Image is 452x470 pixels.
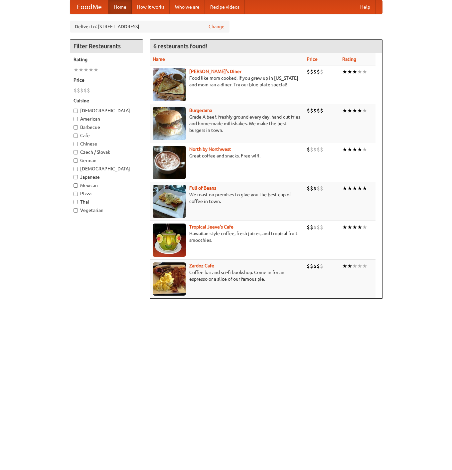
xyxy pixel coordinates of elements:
[74,134,78,138] input: Cafe
[320,224,323,231] li: $
[357,224,362,231] li: ★
[70,21,229,33] div: Deliver to: [STREET_ADDRESS]
[153,107,186,140] img: burgerama.jpg
[74,132,139,139] label: Cafe
[189,108,212,113] a: Burgerama
[313,146,317,153] li: $
[74,199,139,205] label: Thai
[74,208,78,213] input: Vegetarian
[74,182,139,189] label: Mexican
[362,146,367,153] li: ★
[347,224,352,231] li: ★
[74,207,139,214] label: Vegetarian
[83,87,87,94] li: $
[317,68,320,75] li: $
[362,107,367,114] li: ★
[74,190,139,197] label: Pizza
[310,224,313,231] li: $
[342,146,347,153] li: ★
[313,185,317,192] li: $
[74,87,77,94] li: $
[189,224,233,230] a: Tropical Jeeve's Cafe
[307,185,310,192] li: $
[352,185,357,192] li: ★
[74,97,139,104] h5: Cuisine
[362,224,367,231] li: ★
[70,40,143,53] h4: Filter Restaurants
[74,107,139,114] label: [DEMOGRAPHIC_DATA]
[108,0,132,14] a: Home
[320,107,323,114] li: $
[317,146,320,153] li: $
[74,175,78,179] input: Japanese
[357,107,362,114] li: ★
[307,262,310,270] li: $
[342,262,347,270] li: ★
[317,224,320,231] li: $
[153,146,186,179] img: north.jpg
[87,87,90,94] li: $
[74,141,139,147] label: Chinese
[74,200,78,204] input: Thai
[310,262,313,270] li: $
[352,224,357,231] li: ★
[153,269,301,282] p: Coffee bar and sci-fi bookshop. Come in for an espresso or a slice of our famous pie.
[78,66,83,73] li: ★
[189,69,241,74] a: [PERSON_NAME]'s Diner
[74,117,78,121] input: American
[205,0,245,14] a: Recipe videos
[74,125,78,130] input: Barbecue
[352,107,357,114] li: ★
[74,157,139,164] label: German
[362,262,367,270] li: ★
[132,0,170,14] a: How it works
[357,146,362,153] li: ★
[189,185,216,191] b: Full of Beans
[347,262,352,270] li: ★
[93,66,98,73] li: ★
[307,146,310,153] li: $
[83,66,88,73] li: ★
[342,224,347,231] li: ★
[153,191,301,205] p: We roast on premises to give you the best cup of coffee in town.
[362,185,367,192] li: ★
[74,116,139,122] label: American
[357,262,362,270] li: ★
[347,107,352,114] li: ★
[307,56,318,62] a: Price
[74,158,78,163] input: German
[153,75,301,88] p: Food like mom cooked, if you grew up in [US_STATE] and mom ran a diner. Try our blue plate special!
[74,124,139,131] label: Barbecue
[347,185,352,192] li: ★
[310,146,313,153] li: $
[355,0,376,14] a: Help
[74,167,78,171] input: [DEMOGRAPHIC_DATA]
[313,262,317,270] li: $
[317,107,320,114] li: $
[74,56,139,63] h5: Rating
[317,262,320,270] li: $
[342,185,347,192] li: ★
[189,146,231,152] a: North by Northwest
[313,68,317,75] li: $
[80,87,83,94] li: $
[74,66,78,73] li: ★
[153,152,301,159] p: Great coffee and snacks. Free wifi.
[74,165,139,172] label: [DEMOGRAPHIC_DATA]
[347,146,352,153] li: ★
[189,263,214,268] a: Zardoz Cafe
[153,262,186,296] img: zardoz.jpg
[209,23,225,30] a: Change
[307,224,310,231] li: $
[74,149,139,155] label: Czech / Slovak
[342,107,347,114] li: ★
[153,43,207,49] ng-pluralize: 6 restaurants found!
[74,174,139,180] label: Japanese
[74,192,78,196] input: Pizza
[74,183,78,188] input: Mexican
[317,185,320,192] li: $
